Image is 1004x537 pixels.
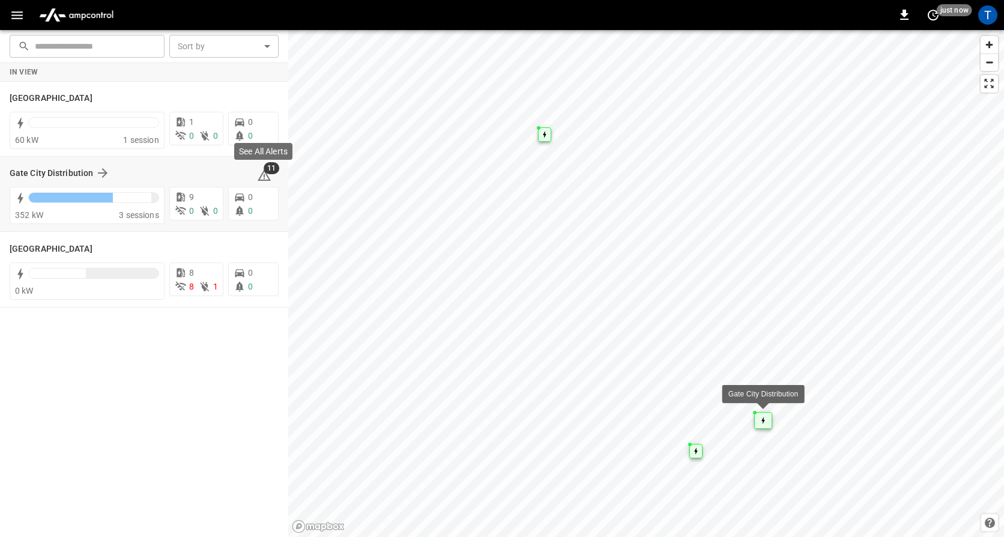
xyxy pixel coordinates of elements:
h6: Gate City Distribution [10,167,93,180]
span: 0 [248,117,253,127]
span: 1 session [123,135,159,145]
span: 3 sessions [119,210,159,220]
span: 8 [189,268,194,278]
span: 0 [248,192,253,202]
span: Zoom out [981,54,998,71]
img: ampcontrol.io logo [34,4,118,26]
span: 0 [248,268,253,278]
canvas: Map [288,30,1004,537]
span: 1 [189,117,194,127]
button: Zoom in [981,36,998,53]
button: set refresh interval [924,5,943,25]
span: 352 kW [15,210,43,220]
p: See All Alerts [239,145,288,157]
span: 0 kW [15,286,34,296]
span: 0 [248,282,253,291]
span: 0 [213,131,218,141]
span: 1 [213,282,218,291]
span: 0 [189,206,194,216]
span: 0 [248,131,253,141]
strong: In View [10,68,38,76]
div: Map marker [689,444,703,458]
span: 8 [189,282,194,291]
span: 9 [189,192,194,202]
div: Gate City Distribution [728,388,799,400]
span: 11 [264,162,279,174]
div: profile-icon [978,5,997,25]
span: 0 [213,206,218,216]
span: just now [937,4,972,16]
span: 0 [248,206,253,216]
span: 0 [189,131,194,141]
h6: Huntington Beach [10,243,92,256]
div: Map marker [754,412,772,429]
span: 60 kW [15,135,38,145]
h6: Fresno [10,92,92,105]
a: Mapbox homepage [292,520,345,533]
button: Zoom out [981,53,998,71]
div: Map marker [538,127,551,142]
